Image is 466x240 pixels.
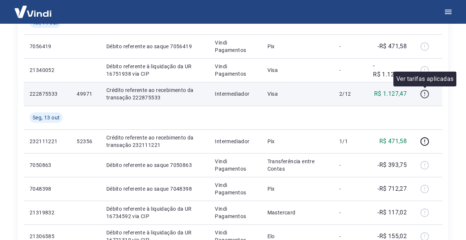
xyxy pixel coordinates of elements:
[379,137,407,146] p: R$ 471,58
[267,209,327,216] p: Mastercard
[33,114,60,121] span: Seg, 13 out
[267,158,327,172] p: Transferência entre Contas
[377,184,407,193] p: -R$ 712,27
[339,161,361,169] p: -
[215,138,255,145] p: Intermediador
[77,90,94,98] p: 49971
[267,43,327,50] p: Pix
[339,90,361,98] p: 2/12
[267,233,327,240] p: Elo
[77,138,94,145] p: 52356
[215,205,255,220] p: Vindi Pagamentos
[30,161,65,169] p: 7050863
[267,90,327,98] p: Visa
[30,66,65,74] p: 21340052
[215,181,255,196] p: Vindi Pagamentos
[396,75,453,83] p: Ver tarifas aplicadas
[373,61,407,79] p: -R$ 1.127,47
[215,63,255,78] p: Vindi Pagamentos
[106,205,203,220] p: Débito referente à liquidação da UR 16734592 via CIP
[377,42,407,51] p: -R$ 471,58
[339,138,361,145] p: 1/1
[215,158,255,172] p: Vindi Pagamentos
[339,233,361,240] p: -
[30,209,65,216] p: 21319832
[30,43,65,50] p: 7056419
[106,86,203,101] p: Crédito referente ao recebimento da transação 222875533
[215,39,255,54] p: Vindi Pagamentos
[267,138,327,145] p: Pix
[374,89,407,98] p: R$ 1.127,47
[106,161,203,169] p: Débito referente ao saque 7050863
[267,185,327,193] p: Pix
[377,208,407,217] p: -R$ 117,02
[377,161,407,170] p: -R$ 393,75
[30,90,65,98] p: 222875533
[339,185,361,193] p: -
[106,185,203,193] p: Débito referente ao saque 7048398
[30,138,65,145] p: 232111221
[106,63,203,78] p: Débito referente à liquidação da UR 16751938 via CIP
[30,185,65,193] p: 7048398
[30,233,65,240] p: 21306585
[215,90,255,98] p: Intermediador
[9,0,57,23] img: Vindi
[106,134,203,149] p: Crédito referente ao recebimento da transação 232111221
[106,43,203,50] p: Débito referente ao saque 7056419
[339,209,361,216] p: -
[339,66,361,74] p: -
[267,66,327,74] p: Visa
[339,43,361,50] p: -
